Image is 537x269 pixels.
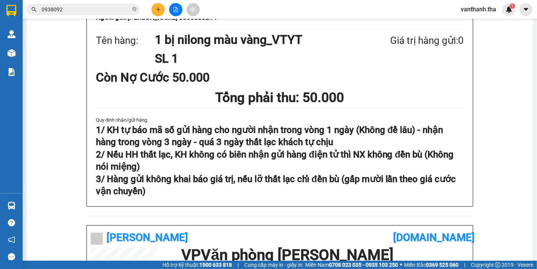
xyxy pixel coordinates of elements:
[464,261,465,269] span: |
[46,11,75,46] b: Gửi khách hàng
[106,231,188,244] b: [PERSON_NAME]
[190,7,196,12] span: aim
[155,49,353,68] h1: SL 1
[181,247,465,263] h1: VP Văn phòng [PERSON_NAME]
[400,263,402,266] span: ⚪️
[495,262,500,267] span: copyright
[173,7,178,12] span: file-add
[8,30,15,38] img: warehouse-icon
[455,5,502,14] span: vanthanh.tha
[151,3,165,16] button: plus
[96,33,155,48] div: Tên hàng:
[8,253,15,260] span: message
[156,7,161,12] span: plus
[393,231,475,244] b: [DOMAIN_NAME]
[31,7,37,12] span: search
[132,6,137,13] span: close-circle
[6,5,16,16] img: logo-vxr
[96,68,217,87] div: Còn Nợ Cước 50.000
[511,3,514,9] span: 1
[42,5,131,14] input: Tìm tên, số ĐT hoặc mã đơn
[8,202,15,210] img: warehouse-icon
[510,3,515,9] sup: 1
[187,3,200,16] button: aim
[132,7,137,11] span: close-circle
[96,125,443,147] strong: 1/ KH tự báo mã số gửi hàng cho người nhận trong vòng 1 ngày (Không để lâu) - nhận hàng trong vòn...
[96,116,464,198] div: Quy định nhận/gửi hàng :
[244,261,303,269] span: Cung cấp máy in - giấy in:
[96,87,464,108] h1: Tổng phải thu: 50.000
[523,6,529,13] span: caret-down
[519,3,532,16] button: caret-down
[199,262,232,268] strong: 1900 633 818
[8,219,15,226] span: question-circle
[8,236,15,243] span: notification
[426,262,458,268] strong: 0369 525 060
[9,49,43,84] b: [PERSON_NAME]
[8,49,15,57] img: warehouse-icon
[63,36,104,45] li: (c) 2017
[8,68,15,76] img: solution-icon
[96,149,454,172] strong: 2/ Nếu HH thất lạc, KH không có biên nhận gửi hàng điện tử thì NX không đền bù (Không nói miệng)
[506,6,512,13] img: icon-new-feature
[96,174,456,196] strong: 3/ Hàng gửi không khai báo giá trị, nếu lỡ thất lạc chỉ đền bù (gấp mười lần theo giá cước vận ch...
[169,3,182,16] button: file-add
[162,261,232,269] span: Hỗ trợ kỹ thuật:
[82,9,100,28] img: logo.jpg
[63,29,104,35] b: [DOMAIN_NAME]
[238,261,239,269] span: |
[404,261,458,269] span: Miền Bắc
[155,30,353,49] h1: 1 bị nilong màu vàng_VTYT
[353,33,464,48] div: Giá trị hàng gửi: 0
[305,261,398,269] span: Miền Nam
[329,262,398,268] strong: 0708 023 035 - 0935 103 250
